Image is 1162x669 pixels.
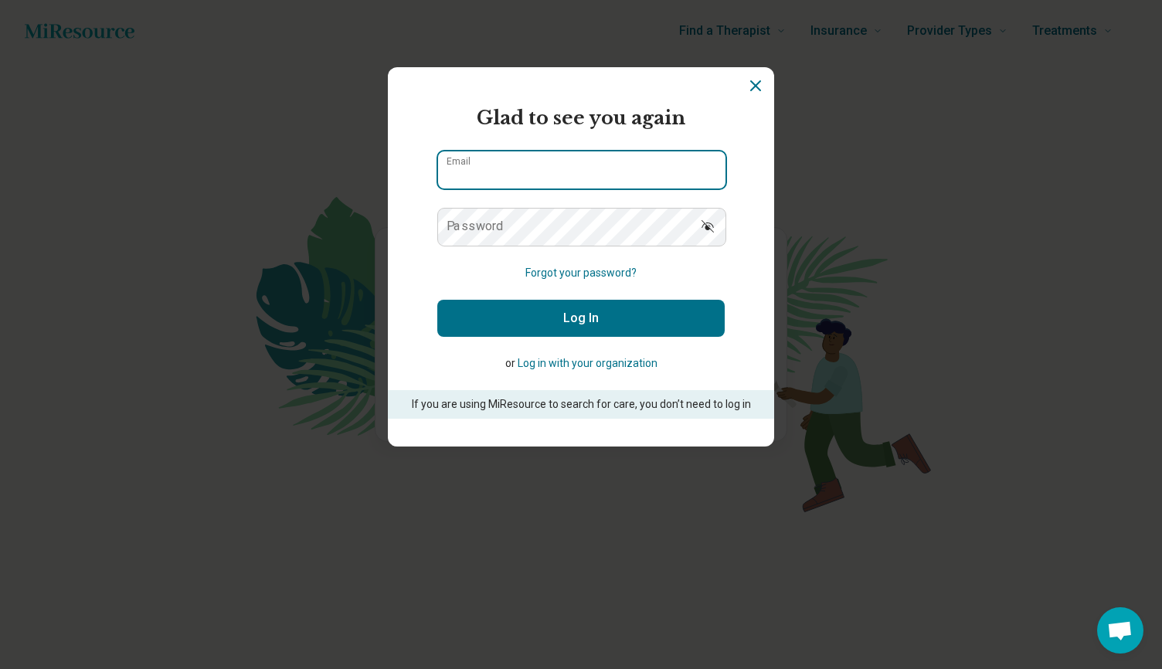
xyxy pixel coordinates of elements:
p: or [437,355,725,372]
h2: Glad to see you again [437,104,725,132]
section: Login Dialog [388,67,774,447]
label: Email [447,157,471,166]
p: If you are using MiResource to search for care, you don’t need to log in [409,396,753,413]
button: Show password [691,208,725,245]
label: Password [447,220,504,233]
button: Log In [437,300,725,337]
button: Forgot your password? [525,265,637,281]
button: Log in with your organization [518,355,657,372]
button: Dismiss [746,76,765,95]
